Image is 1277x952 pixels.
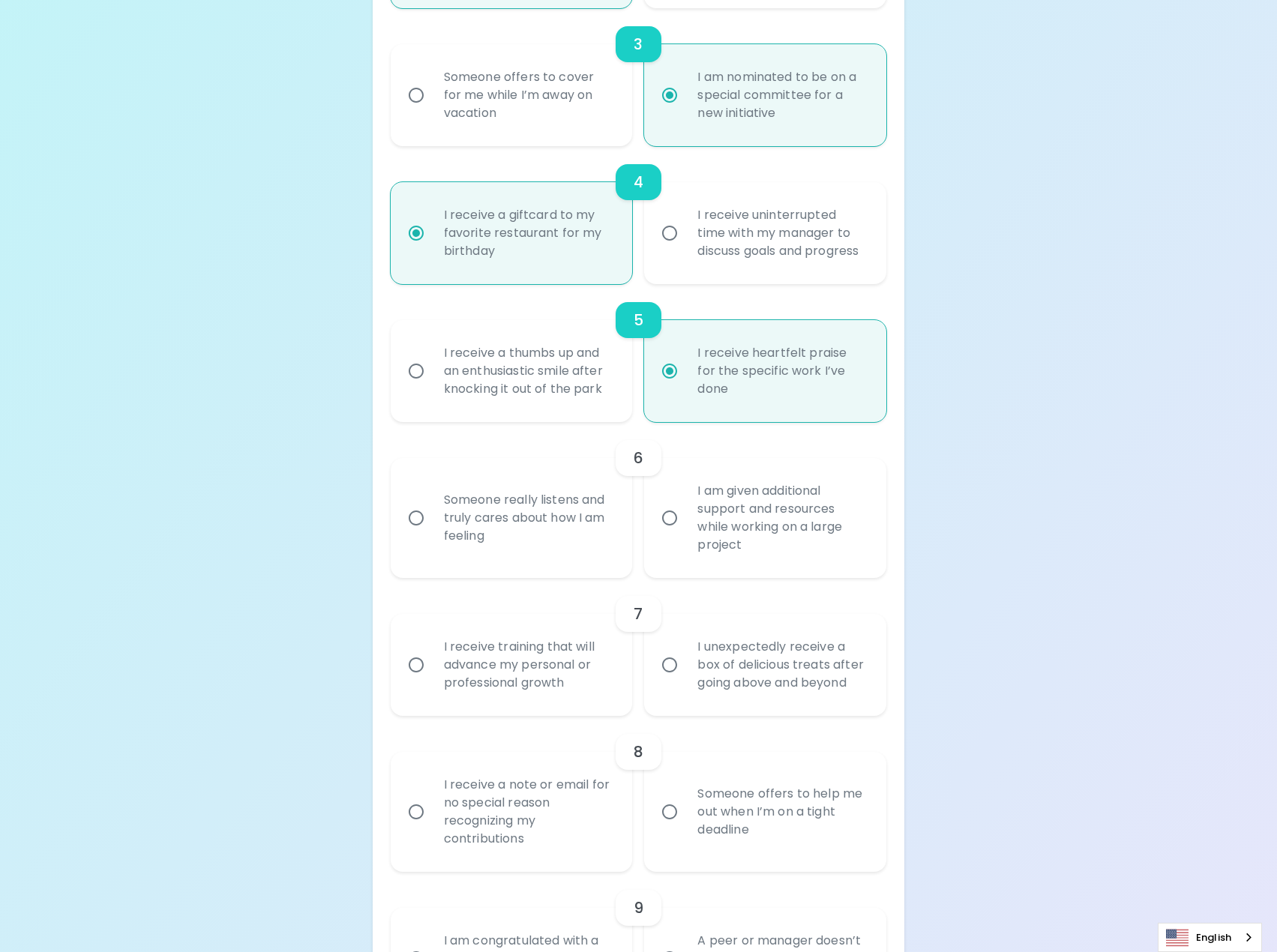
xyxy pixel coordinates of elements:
h6: 6 [634,446,643,470]
div: Language [1158,923,1262,952]
h6: 7 [634,602,643,626]
div: choice-group-check [391,284,887,422]
div: choice-group-check [391,8,887,146]
h6: 4 [634,170,643,194]
aside: Language selected: English [1158,923,1262,952]
div: Someone really listens and truly cares about how I am feeling [432,473,625,563]
h6: 8 [634,740,643,764]
h6: 5 [634,308,643,332]
div: Someone offers to cover for me while I’m away on vacation [432,50,625,140]
div: choice-group-check [391,716,887,872]
div: choice-group-check [391,578,887,716]
div: I receive a thumbs up and an enthusiastic smile after knocking it out of the park [432,326,625,416]
div: I receive training that will advance my personal or professional growth [432,620,625,710]
div: I receive a giftcard to my favorite restaurant for my birthday [432,188,625,278]
a: English [1159,924,1261,951]
div: I receive heartfelt praise for the specific work I’ve done [685,326,878,416]
div: Someone offers to help me out when I’m on a tight deadline [685,767,878,857]
div: choice-group-check [391,422,887,578]
div: choice-group-check [391,146,887,284]
div: I receive uninterrupted time with my manager to discuss goals and progress [685,188,878,278]
h6: 3 [634,32,643,56]
div: I unexpectedly receive a box of delicious treats after going above and beyond [685,620,878,710]
div: I am given additional support and resources while working on a large project [685,464,878,572]
h6: 9 [634,896,643,920]
div: I receive a note or email for no special reason recognizing my contributions [432,758,625,866]
div: I am nominated to be on a special committee for a new initiative [685,50,878,140]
